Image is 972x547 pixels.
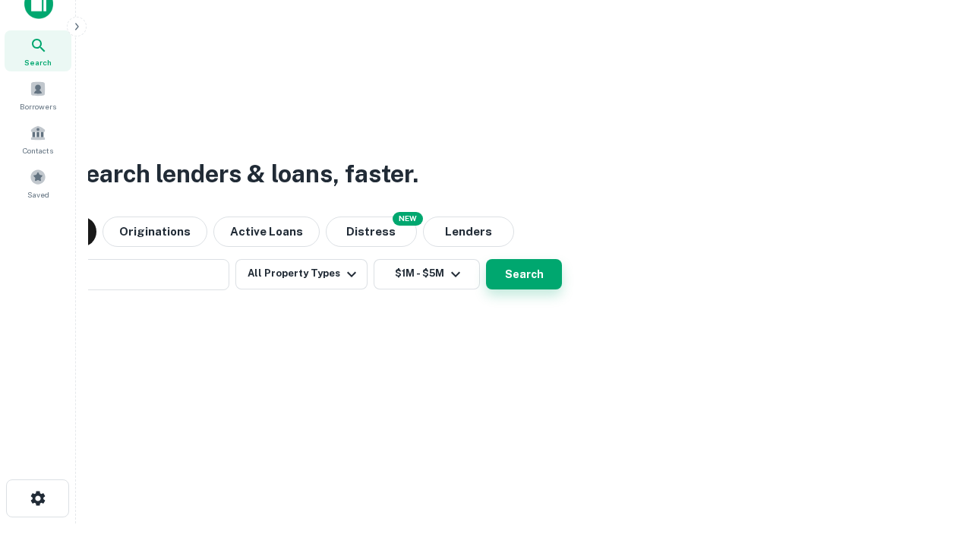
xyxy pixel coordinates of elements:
[5,163,71,204] a: Saved
[423,217,514,247] button: Lenders
[213,217,320,247] button: Active Loans
[5,30,71,71] a: Search
[24,56,52,68] span: Search
[27,188,49,201] span: Saved
[326,217,417,247] button: Search distressed loans with lien and other non-mortgage details.
[235,259,368,289] button: All Property Types
[393,212,423,226] div: NEW
[20,100,56,112] span: Borrowers
[69,156,418,192] h3: Search lenders & loans, faster.
[374,259,480,289] button: $1M - $5M
[896,425,972,498] iframe: Chat Widget
[5,119,71,160] a: Contacts
[103,217,207,247] button: Originations
[5,74,71,115] a: Borrowers
[23,144,53,157] span: Contacts
[486,259,562,289] button: Search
